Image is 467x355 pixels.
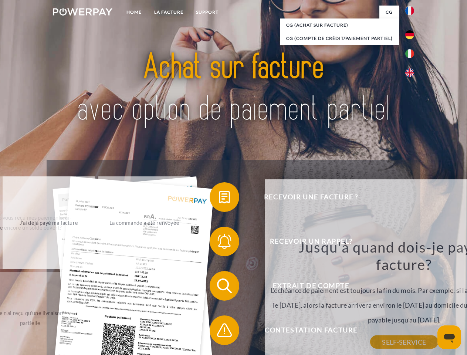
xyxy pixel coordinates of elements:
div: La commande a été renvoyée [103,217,186,227]
a: Support [190,6,225,19]
img: en [405,68,414,77]
img: title-powerpay_fr.svg [71,35,396,142]
img: logo-powerpay-white.svg [53,8,112,16]
img: de [405,30,414,39]
img: qb_bill.svg [215,188,234,206]
button: Extrait de compte [210,271,402,301]
button: Contestation Facture [210,315,402,345]
img: it [405,49,414,58]
img: qb_warning.svg [215,321,234,339]
a: LA FACTURE [148,6,190,19]
a: CG (achat sur facture) [280,18,399,32]
iframe: Bouton de lancement de la fenêtre de messagerie [437,325,461,349]
button: Recevoir une facture ? [210,182,402,212]
img: qb_bell.svg [215,232,234,251]
a: Home [120,6,148,19]
img: qb_search.svg [215,277,234,295]
img: fr [405,6,414,15]
a: SELF-SERVICE [370,335,438,349]
div: J'ai déjà payé ma facture [7,217,90,227]
a: CG (Compte de crédit/paiement partiel) [280,32,399,45]
button: Recevoir un rappel? [210,227,402,256]
a: CG [379,6,399,19]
